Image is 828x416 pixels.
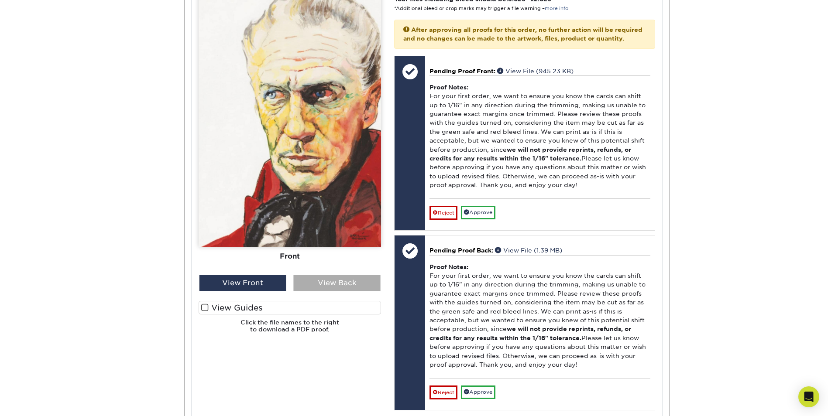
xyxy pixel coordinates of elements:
a: View File (945.23 KB) [497,68,574,75]
div: Open Intercom Messenger [798,386,819,407]
div: For your first order, we want to ensure you know the cards can shift up to 1/16" in any direction... [429,255,650,378]
div: View Back [293,275,381,291]
strong: After approving all proofs for this order, no further action will be required and no changes can ... [403,26,642,42]
small: *Additional bleed or crop marks may trigger a file warning – [394,6,568,11]
h6: Click the file names to the right to download a PDF proof. [199,319,381,340]
span: Pending Proof Back: [429,247,493,254]
b: we will not provide reprints, refunds, or credits for any results within the 1/16" tolerance. [429,146,631,162]
span: Pending Proof Front: [429,68,495,75]
a: Approve [461,206,495,219]
div: Front [199,247,381,266]
div: For your first order, we want to ensure you know the cards can shift up to 1/16" in any direction... [429,75,650,198]
a: Reject [429,385,457,399]
div: View Front [199,275,286,291]
a: Approve [461,385,495,399]
a: more info [545,6,568,11]
a: Reject [429,206,457,220]
strong: Proof Notes: [429,263,468,270]
a: View File (1.39 MB) [495,247,562,254]
b: we will not provide reprints, refunds, or credits for any results within the 1/16" tolerance. [429,325,631,341]
label: View Guides [199,301,381,314]
strong: Proof Notes: [429,84,468,91]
